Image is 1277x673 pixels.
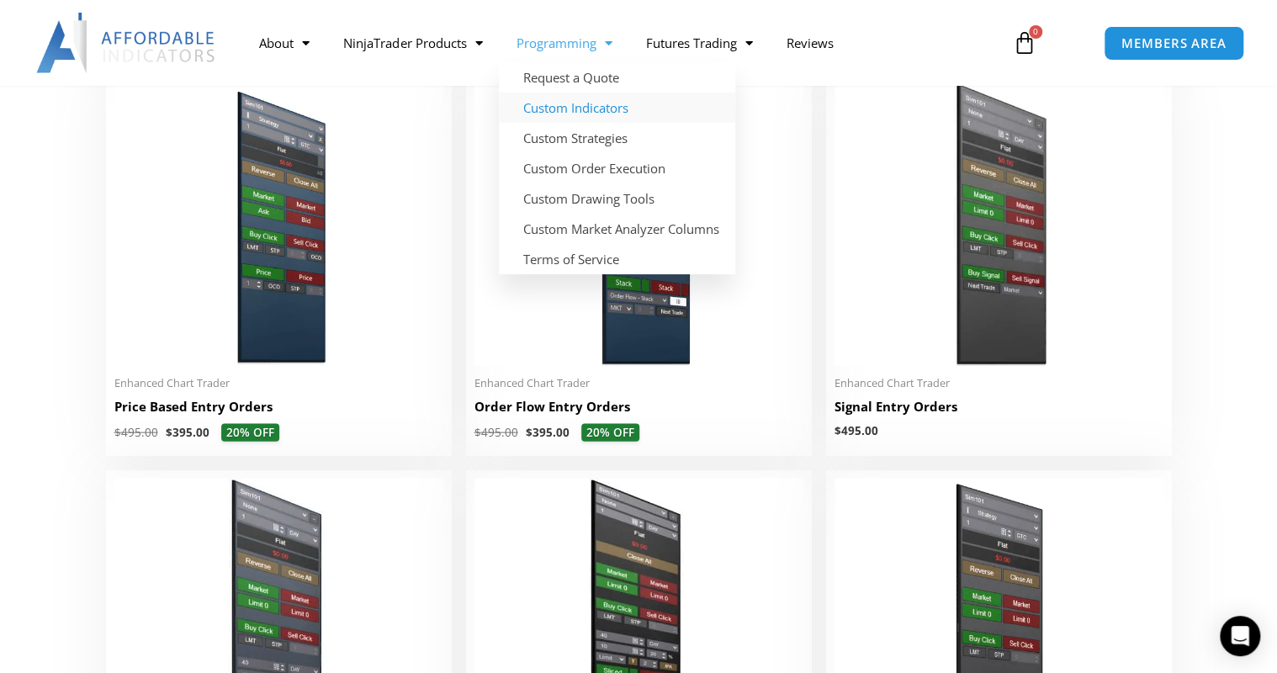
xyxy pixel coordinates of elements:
[499,62,735,274] ul: Programming
[221,423,279,442] span: 20% OFF
[242,24,996,62] nav: Menu
[1220,616,1260,656] div: Open Intercom Messenger
[474,375,803,389] span: Enhanced Chart Trader
[114,82,443,364] img: Price Based Entry Orders
[242,24,326,62] a: About
[474,397,803,415] h2: Order Flow Entry Orders
[835,375,1163,389] span: Enhanced Chart Trader
[835,397,1163,415] h2: Signal Entry Orders
[499,123,735,153] a: Custom Strategies
[499,183,735,214] a: Custom Drawing Tools
[114,424,158,439] bdi: 495.00
[114,424,121,439] span: $
[499,244,735,274] a: Terms of Service
[581,423,639,442] span: 20% OFF
[499,93,735,123] a: Custom Indicators
[474,424,481,439] span: $
[835,82,1163,364] img: SignalEntryOrders
[1104,26,1244,61] a: MEMBERS AREA
[1029,25,1042,39] span: 0
[835,422,878,437] bdi: 495.00
[988,19,1062,67] a: 0
[166,424,172,439] span: $
[499,24,628,62] a: Programming
[499,153,735,183] a: Custom Order Execution
[114,397,443,415] h2: Price Based Entry Orders
[474,397,803,423] a: Order Flow Entry Orders
[166,424,209,439] bdi: 395.00
[835,397,1163,423] a: Signal Entry Orders
[474,82,803,364] img: Order Flow Entry Orders
[526,424,533,439] span: $
[835,422,841,437] span: $
[326,24,499,62] a: NinjaTrader Products
[499,214,735,244] a: Custom Market Analyzer Columns
[769,24,850,62] a: Reviews
[628,24,769,62] a: Futures Trading
[1121,37,1227,50] span: MEMBERS AREA
[36,13,217,73] img: LogoAI | Affordable Indicators – NinjaTrader
[474,424,518,439] bdi: 495.00
[526,424,570,439] bdi: 395.00
[114,397,443,423] a: Price Based Entry Orders
[114,375,443,389] span: Enhanced Chart Trader
[499,62,735,93] a: Request a Quote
